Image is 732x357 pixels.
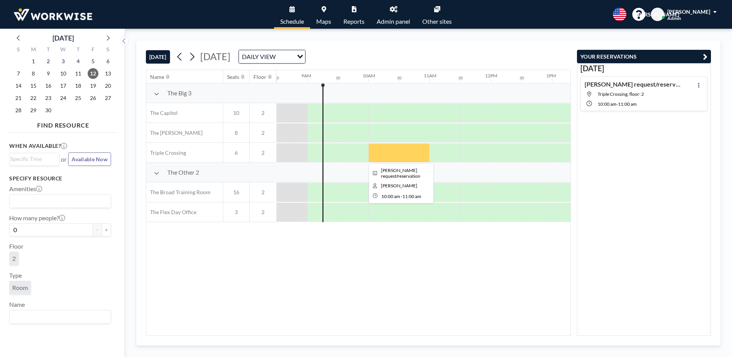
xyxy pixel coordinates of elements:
img: organization-logo [12,7,94,22]
h4: [PERSON_NAME] request/reservation [585,80,680,88]
span: Monday, September 8, 2025 [28,68,39,79]
span: George Wingfield's request/reservation [381,167,420,179]
h3: [DATE] [580,64,707,73]
div: 11AM [424,73,436,79]
span: Friday, September 19, 2025 [88,80,98,91]
div: 10AM [363,73,375,79]
span: Monday, September 29, 2025 [28,105,39,116]
input: Search for option [10,312,106,322]
div: 30 [274,75,279,80]
label: Amenities [9,185,42,193]
span: Saturday, September 20, 2025 [103,80,113,91]
span: Wednesday, September 17, 2025 [58,80,69,91]
div: S [100,45,115,55]
span: Monday, September 22, 2025 [28,93,39,103]
button: + [102,223,111,236]
span: 8 [223,129,249,136]
span: Available Now [72,156,108,162]
label: Type [9,272,22,279]
div: 1PM [546,73,556,79]
div: Search for option [10,195,111,208]
span: Thursday, September 11, 2025 [73,68,83,79]
span: [DATE] [200,51,230,62]
div: T [41,45,56,55]
div: Floor [253,74,266,80]
button: Available Now [68,152,111,166]
span: Wednesday, September 3, 2025 [58,56,69,67]
span: Friday, September 12, 2025 [88,68,98,79]
span: Triple Crossing, floor: 2 [598,91,644,97]
span: Monday, September 15, 2025 [28,80,39,91]
span: Admin panel [377,18,410,25]
span: Sunday, September 21, 2025 [13,93,24,103]
span: Sunday, September 7, 2025 [13,68,24,79]
span: Friday, September 5, 2025 [88,56,98,67]
span: Saturday, September 13, 2025 [103,68,113,79]
span: 6 [223,149,249,156]
span: 11:00 AM [618,101,637,107]
span: 2 [250,189,276,196]
span: or [61,156,67,163]
span: Admin [667,15,681,21]
span: The Capitol [146,110,178,116]
label: Name [9,301,25,308]
span: Maps [316,18,331,25]
span: Wednesday, September 24, 2025 [58,93,69,103]
input: Search for option [10,155,55,163]
div: Search for option [10,153,59,165]
span: 2 [250,149,276,156]
div: 30 [336,75,340,80]
span: Triple Crossing [146,149,186,156]
div: 12PM [485,73,497,79]
h3: Specify resource [9,175,111,182]
span: Reports [343,18,364,25]
span: Jean Ariante [381,183,417,188]
span: 2 [250,110,276,116]
span: Tuesday, September 23, 2025 [43,93,54,103]
span: - [401,193,402,199]
span: The Broad Training Room [146,189,211,196]
input: Search for option [278,52,292,62]
span: Saturday, September 27, 2025 [103,93,113,103]
span: 2 [12,255,16,262]
span: [PERSON_NAME] [667,8,710,15]
span: DAILY VIEW [240,52,277,62]
div: Search for option [239,50,305,63]
span: - [616,101,618,107]
span: Saturday, September 6, 2025 [103,56,113,67]
span: Other sites [422,18,452,25]
span: Monday, September 1, 2025 [28,56,39,67]
button: YOUR RESERVATIONS [577,50,711,63]
span: Friday, September 26, 2025 [88,93,98,103]
label: Floor [9,242,23,250]
span: Room [12,284,28,291]
button: [DATE] [146,50,170,64]
span: The Flex Day Office [146,209,196,216]
div: 9AM [301,73,311,79]
label: How many people? [9,214,65,222]
span: Thursday, September 4, 2025 [73,56,83,67]
span: Wednesday, September 10, 2025 [58,68,69,79]
div: S [11,45,26,55]
span: The Big 3 [167,89,191,97]
div: [DATE] [52,33,74,43]
div: 30 [520,75,524,80]
button: - [93,223,102,236]
div: T [70,45,85,55]
span: [PERSON_NAME] [636,11,679,18]
div: 30 [458,75,463,80]
span: 11:00 AM [402,193,421,199]
span: 16 [223,189,249,196]
span: The Other 2 [167,169,199,176]
div: Search for option [10,310,111,323]
span: Tuesday, September 2, 2025 [43,56,54,67]
div: M [26,45,41,55]
span: Sunday, September 28, 2025 [13,105,24,116]
span: Sunday, September 14, 2025 [13,80,24,91]
input: Search for option [10,196,106,206]
div: Seats [227,74,239,80]
span: Thursday, September 25, 2025 [73,93,83,103]
span: 2 [250,209,276,216]
span: The [PERSON_NAME] [146,129,203,136]
span: 10:00 AM [381,193,400,199]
